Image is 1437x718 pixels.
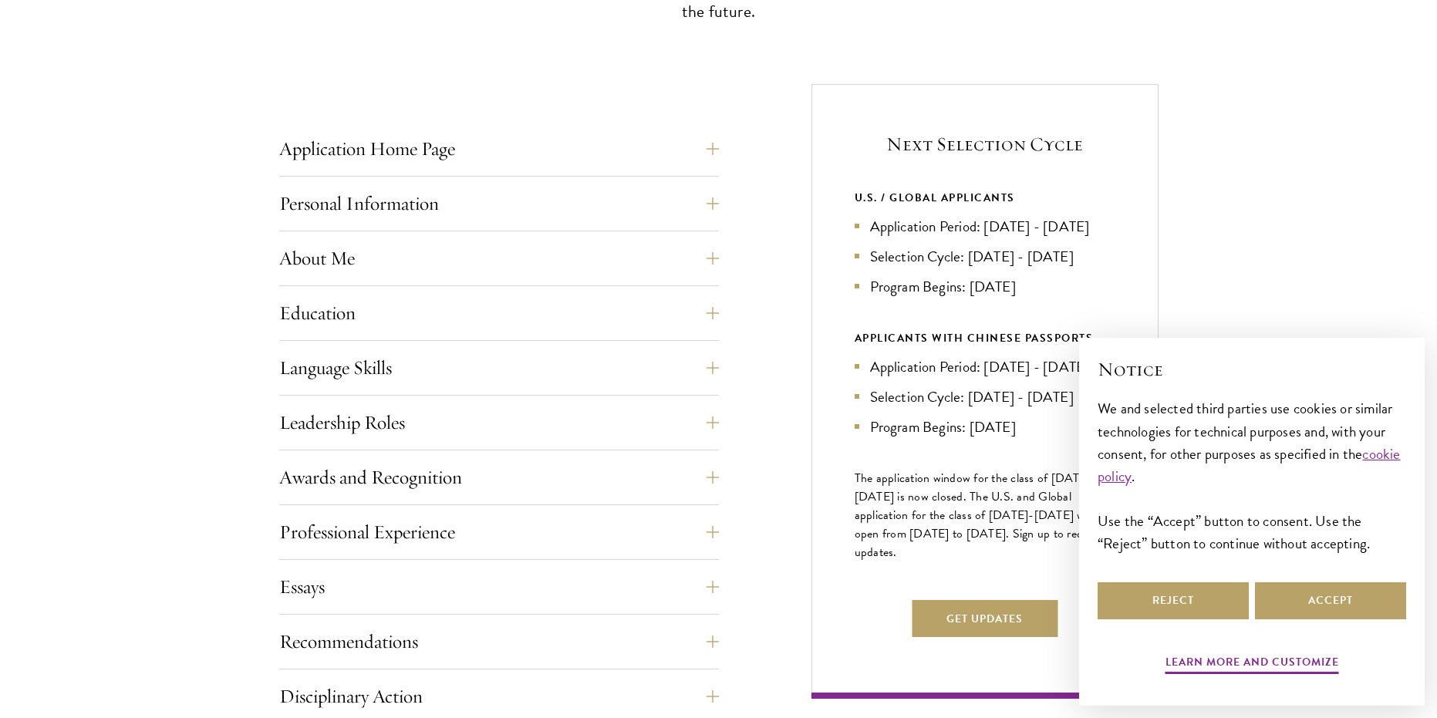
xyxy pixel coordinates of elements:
h2: Notice [1098,356,1406,383]
li: Program Begins: [DATE] [855,275,1115,298]
button: Learn more and customize [1165,652,1339,676]
button: Application Home Page [279,130,719,167]
div: U.S. / GLOBAL APPLICANTS [855,188,1115,207]
button: Professional Experience [279,514,719,551]
button: Get Updates [912,600,1058,637]
button: Personal Information [279,185,719,222]
li: Selection Cycle: [DATE] - [DATE] [855,245,1115,268]
button: Language Skills [279,349,719,386]
button: Reject [1098,582,1249,619]
span: The application window for the class of [DATE]-[DATE] is now closed. The U.S. and Global applicat... [855,469,1108,561]
li: Program Begins: [DATE] [855,416,1115,438]
div: We and selected third parties use cookies or similar technologies for technical purposes and, wit... [1098,397,1406,554]
button: Accept [1255,582,1406,619]
button: About Me [279,240,719,277]
li: Application Period: [DATE] - [DATE] [855,215,1115,238]
button: Education [279,295,719,332]
button: Awards and Recognition [279,459,719,496]
li: Selection Cycle: [DATE] - [DATE] [855,386,1115,408]
h5: Next Selection Cycle [855,131,1115,157]
li: Application Period: [DATE] - [DATE] [855,356,1115,378]
div: APPLICANTS WITH CHINESE PASSPORTS [855,329,1115,348]
button: Recommendations [279,623,719,660]
button: Disciplinary Action [279,678,719,715]
button: Essays [279,568,719,605]
a: cookie policy [1098,443,1401,487]
button: Leadership Roles [279,404,719,441]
